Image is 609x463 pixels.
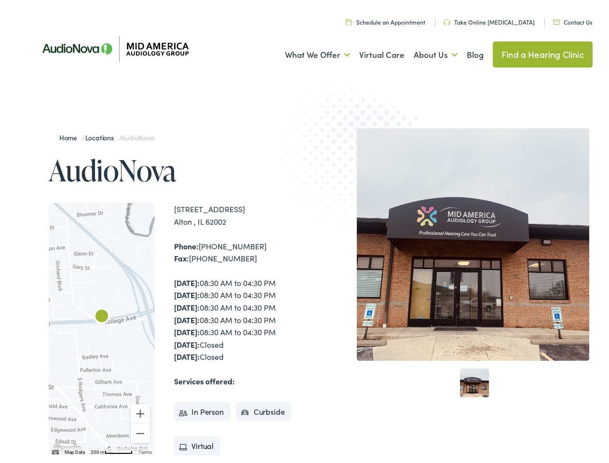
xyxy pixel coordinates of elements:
[174,312,200,322] strong: [DATE]:
[174,324,200,334] strong: [DATE]:
[131,421,150,440] button: Zoom out
[460,366,489,395] a: 1
[51,439,83,452] a: Open this area in Google Maps (opens a new window)
[49,151,309,183] h1: AudioNova
[174,434,220,453] li: Virtual
[91,447,105,452] span: 200 m
[174,250,189,260] strong: Fax:
[174,274,309,360] div: 08:30 AM to 04:30 PM 08:30 AM to 04:30 PM 08:30 AM to 04:30 PM 08:30 AM to 04:30 PM 08:30 AM to 0...
[174,336,200,347] strong: [DATE]:
[174,237,309,262] div: [PHONE_NUMBER] [PHONE_NUMBER]
[52,446,59,453] button: Keyboard shortcuts
[174,299,200,310] strong: [DATE]:
[444,15,535,23] a: Take Online [MEDICAL_DATA]
[174,274,200,285] strong: [DATE]:
[553,15,592,23] a: Contact Us
[444,16,450,22] img: utility icon
[359,34,405,70] a: Virtual Care
[174,286,200,297] strong: [DATE]:
[174,373,235,383] strong: Services offered:
[174,200,309,225] div: [STREET_ADDRESS] Alton , IL 62002
[121,130,154,139] span: AudioNova
[90,303,113,326] div: AudioNova
[138,447,152,452] a: Terms
[467,34,484,70] a: Blog
[59,130,82,139] a: Home
[174,238,199,248] strong: Phone:
[88,445,135,452] button: Map Scale: 200 m per 54 pixels
[85,130,119,139] a: Locations
[65,446,85,453] button: Map Data
[553,17,560,22] img: utility icon
[51,439,83,452] img: Google
[174,348,200,359] strong: [DATE]:
[346,15,425,23] a: Schedule an Appointment
[285,34,350,70] a: What We Offer
[131,401,150,421] button: Zoom in
[493,39,593,65] a: Find a Hearing Clinic
[346,16,352,22] img: utility icon
[174,399,230,419] li: In Person
[236,399,292,419] li: Curbside
[414,34,458,70] a: About Us
[59,130,154,139] span: / /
